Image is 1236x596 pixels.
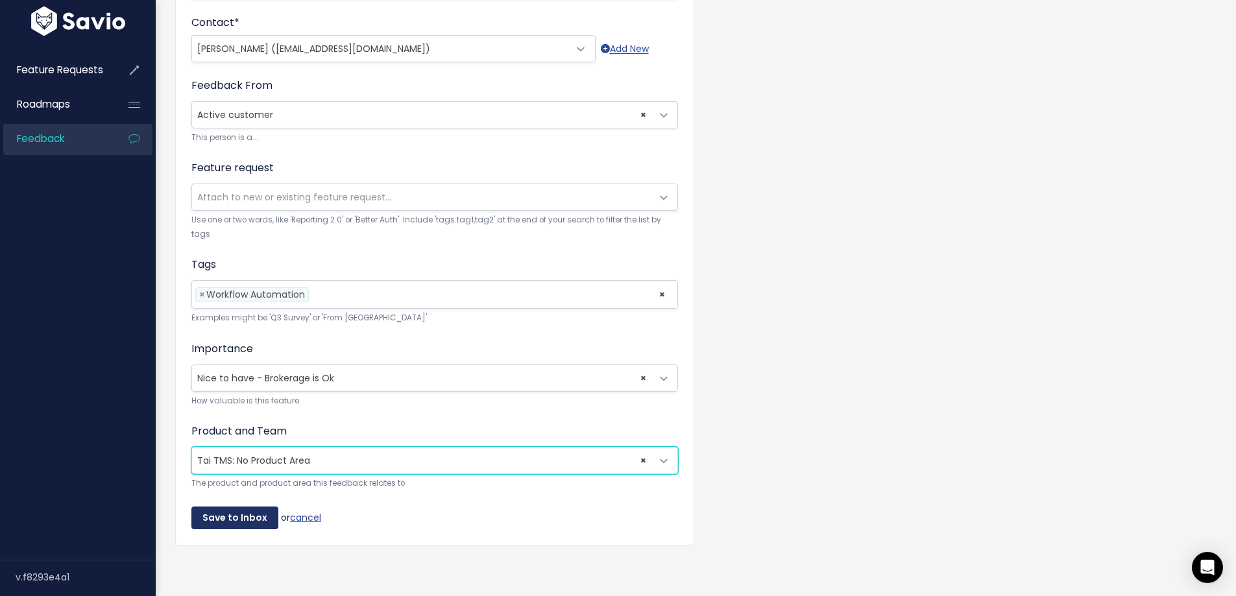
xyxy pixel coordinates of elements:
[191,78,273,93] label: Feedback From
[640,102,646,128] span: ×
[28,6,128,36] img: logo-white.9d6f32f41409.svg
[192,36,569,62] span: Bryce Buboltz (bryceb@primarycompanies.com)
[640,447,646,473] span: ×
[191,213,678,241] small: Use one or two words, like 'Reporting 2.0' or 'Better Auth'. Include 'tags:tag1,tag2' at the end ...
[191,15,239,30] label: Contact
[192,365,651,391] span: Nice to have - Brokerage is Ok
[601,41,649,57] a: Add New
[3,55,108,85] a: Feature Requests
[191,477,678,490] small: The product and product area this feedback relates to
[191,131,678,145] small: This person is a...
[197,191,391,204] span: Attach to new or existing feature request...
[191,311,678,325] small: Examples might be 'Q3 Survey' or 'From [GEOGRAPHIC_DATA]'
[195,287,309,302] li: Workflow Automation
[17,97,70,111] span: Roadmaps
[290,510,321,523] a: cancel
[192,102,651,128] span: Active customer
[192,447,651,473] span: Tai TMS: No Product Area
[640,365,646,391] span: ×
[659,281,666,308] span: ×
[191,101,678,128] span: Active customer
[17,132,64,145] span: Feedback
[191,257,216,272] label: Tags
[206,288,305,301] span: Workflow Automation
[16,560,156,594] div: v.f8293e4a1
[191,507,278,530] input: Save to Inbox
[191,423,287,439] label: Product and Team
[3,89,108,119] a: Roadmaps
[197,42,430,55] span: [PERSON_NAME] ([EMAIL_ADDRESS][DOMAIN_NAME])
[191,394,678,408] small: How valuable is this feature
[191,447,678,474] span: Tai TMS: No Product Area
[191,160,274,176] label: Feature request
[17,63,103,77] span: Feature Requests
[191,364,678,392] span: Nice to have - Brokerage is Ok
[1192,552,1223,583] div: Open Intercom Messenger
[191,35,596,62] span: Bryce Buboltz (bryceb@primarycompanies.com)
[191,341,253,357] label: Importance
[3,124,108,154] a: Feedback
[199,288,205,302] span: ×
